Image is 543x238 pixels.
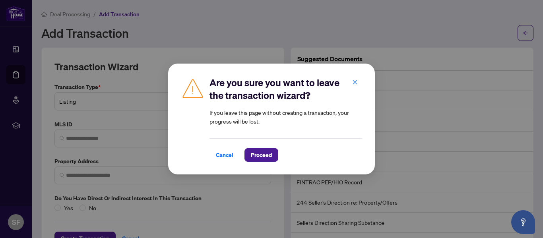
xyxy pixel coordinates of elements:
[251,149,272,161] span: Proceed
[244,148,278,162] button: Proceed
[352,79,358,85] span: close
[209,76,362,102] h2: Are you sure you want to leave the transaction wizard?
[511,210,535,234] button: Open asap
[216,149,233,161] span: Cancel
[209,148,240,162] button: Cancel
[209,108,362,126] article: If you leave this page without creating a transaction, your progress will be lost.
